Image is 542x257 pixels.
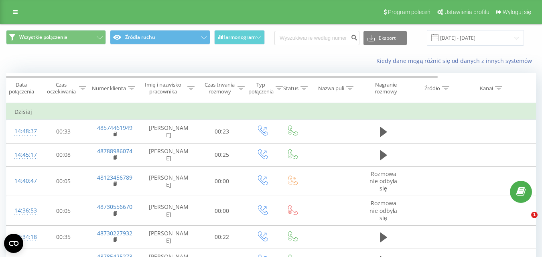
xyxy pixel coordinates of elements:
[39,225,89,249] td: 00:35
[141,120,197,143] td: [PERSON_NAME]
[97,229,132,237] a: 48730227932
[14,229,30,245] div: 14:34:18
[222,34,256,40] span: Harmonogram
[19,34,67,40] span: Wszystkie połączenia
[6,30,106,45] button: Wszystkie połączenia
[480,85,493,92] div: Kanał
[97,147,132,155] a: 48788986074
[369,199,397,221] span: Rozmowa nie odbyła się
[110,30,210,45] button: Źródła ruchu
[14,203,30,219] div: 14:36:53
[141,196,197,226] td: [PERSON_NAME]
[424,85,440,92] div: Źródło
[39,120,89,143] td: 00:33
[92,85,126,92] div: Numer klienta
[531,212,538,218] span: 1
[14,147,30,163] div: 14:45:17
[376,57,536,65] a: Kiedy dane mogą różnić się od danych z innych systemów
[4,234,23,253] button: Open CMP widget
[141,166,197,196] td: [PERSON_NAME]
[274,31,359,45] input: Wyszukiwanie według numeru
[197,120,247,143] td: 00:23
[503,9,531,15] span: Wyloguj się
[141,81,186,95] div: Imię i nazwisko pracownika
[318,85,344,92] div: Nazwa puli
[197,225,247,249] td: 00:22
[39,196,89,226] td: 00:05
[141,143,197,166] td: [PERSON_NAME]
[445,9,489,15] span: Ustawienia profilu
[214,30,265,45] button: Harmonogram
[369,170,397,192] span: Rozmowa nie odbyła się
[45,81,77,95] div: Czas oczekiwania
[366,81,405,95] div: Nagranie rozmowy
[14,173,30,189] div: 14:40:47
[39,166,89,196] td: 00:05
[197,143,247,166] td: 00:25
[248,81,274,95] div: Typ połączenia
[388,9,430,15] span: Program poleceń
[363,31,407,45] button: Eksport
[14,123,30,139] div: 14:48:37
[197,196,247,226] td: 00:00
[515,212,534,231] iframe: Intercom live chat
[197,166,247,196] td: 00:00
[283,85,298,92] div: Status
[39,143,89,166] td: 00:08
[97,124,132,132] a: 48574461949
[97,203,132,210] a: 48730556670
[204,81,235,95] div: Czas trwania rozmowy
[6,81,36,95] div: Data połączenia
[141,225,197,249] td: [PERSON_NAME]
[97,174,132,181] a: 48123456789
